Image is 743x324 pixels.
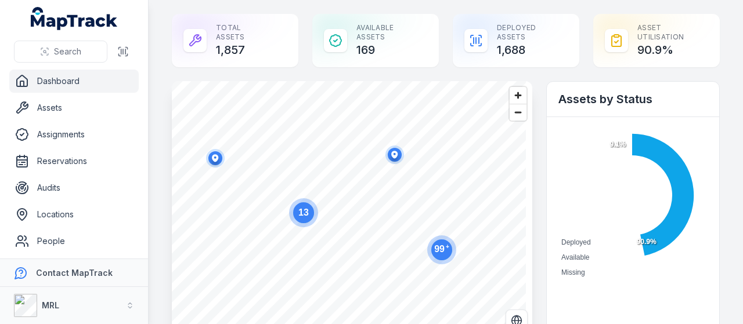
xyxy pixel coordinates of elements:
[31,7,118,30] a: MapTrack
[510,87,526,104] button: Zoom in
[510,104,526,121] button: Zoom out
[54,46,81,57] span: Search
[9,96,139,119] a: Assets
[561,268,585,276] span: Missing
[9,150,139,173] a: Reservations
[9,203,139,226] a: Locations
[42,300,59,310] strong: MRL
[9,230,139,253] a: People
[434,243,449,254] text: 99
[9,176,139,199] a: Audits
[561,238,591,246] span: Deployed
[14,41,107,63] button: Search
[558,91,708,107] h2: Assets by Status
[9,123,139,146] a: Assignments
[36,268,113,278] strong: Contact MapTrack
[446,243,449,250] tspan: +
[298,207,309,217] text: 13
[9,70,139,93] a: Dashboard
[561,253,589,261] span: Available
